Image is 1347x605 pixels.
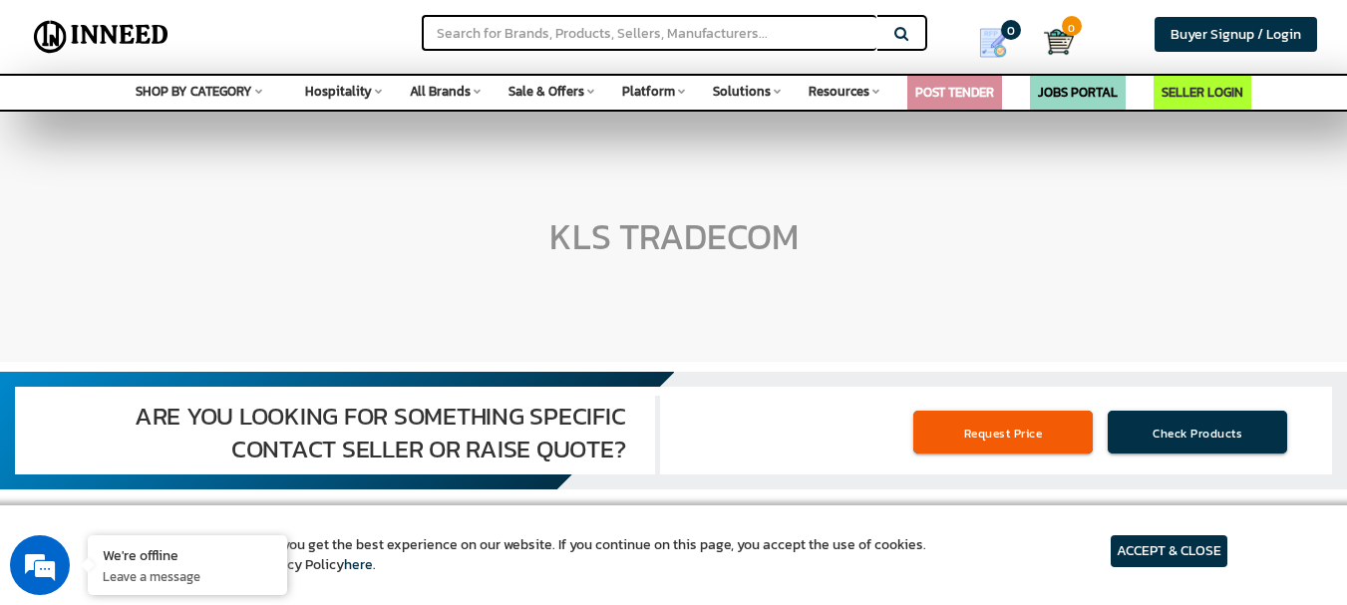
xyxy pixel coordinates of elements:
a: my Quotes 0 [956,20,1044,66]
a: Cart 0 [1044,20,1057,64]
a: here [344,554,373,575]
a: Request Price [913,411,1093,454]
h3: Are you looking for something specific contact seller or raise quote? [15,400,625,464]
h1: KLS TRADECOM [549,217,799,257]
a: Check Products [1108,411,1287,454]
span: All Brands [410,82,471,101]
div: We're offline [103,545,272,564]
span: Platform [622,82,675,101]
p: Leave a message [103,567,272,585]
a: POST TENDER [915,83,994,102]
article: We use cookies to ensure you get the best experience on our website. If you continue on this page... [120,535,926,575]
span: Solutions [713,82,771,101]
a: SELLER LOGIN [1162,83,1243,102]
span: Buyer Signup / Login [1171,24,1301,45]
img: Cart [1044,27,1074,57]
span: SHOP BY CATEGORY [136,82,252,101]
span: Resources [809,82,869,101]
img: Show My Quotes [978,28,1008,58]
a: JOBS PORTAL [1038,83,1118,102]
span: 0 [1062,16,1082,36]
span: 0 [1001,20,1021,40]
span: Sale & Offers [508,82,584,101]
img: Inneed.Market [27,12,175,62]
a: Buyer Signup / Login [1155,17,1317,52]
article: ACCEPT & CLOSE [1111,535,1227,567]
span: Hospitality [305,82,372,101]
input: Search for Brands, Products, Sellers, Manufacturers... [422,15,876,51]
